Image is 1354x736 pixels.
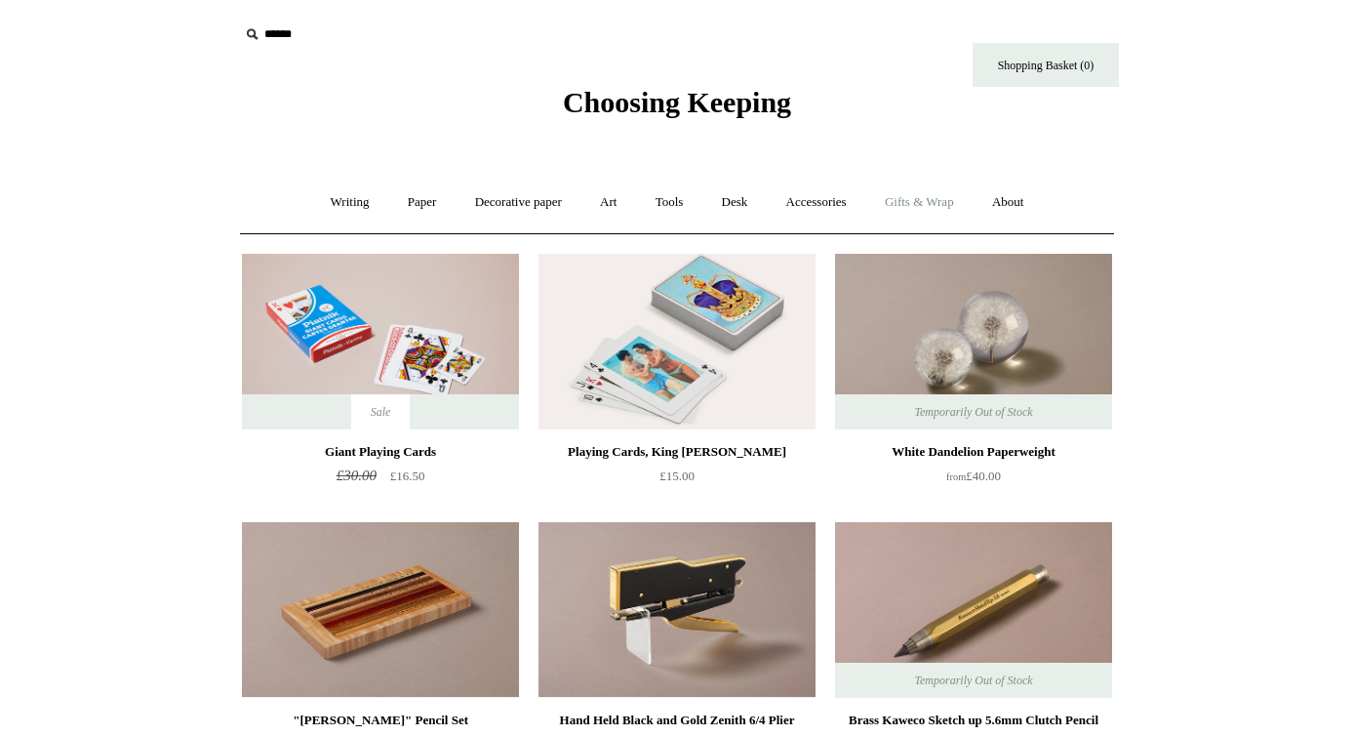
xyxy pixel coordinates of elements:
a: About [975,177,1042,228]
a: White Dandelion Paperweight from£40.00 [835,440,1112,520]
a: Art [582,177,634,228]
a: White Dandelion Paperweight White Dandelion Paperweight Temporarily Out of Stock [835,254,1112,429]
a: Decorative paper [458,177,579,228]
img: "Woods" Pencil Set [242,522,519,698]
span: Sale [351,394,411,429]
span: Temporarily Out of Stock [895,394,1052,429]
div: "[PERSON_NAME]" Pencil Set [247,709,514,732]
a: Paper [390,177,455,228]
a: Shopping Basket (0) [973,43,1119,87]
span: £40.00 [946,469,1001,483]
a: Giant Playing Cards £30.00 £16.50 [242,440,519,520]
span: £30.00 [337,468,377,483]
img: Playing Cards, King Charles III [538,254,816,429]
div: Playing Cards, King [PERSON_NAME] [543,440,811,464]
a: Brass Kaweco Sketch up 5.6mm Clutch Pencil Brass Kaweco Sketch up 5.6mm Clutch Pencil Temporarily... [835,522,1112,698]
a: Hand Held Black and Gold Zenith 6/4 Plier Stapler Hand Held Black and Gold Zenith 6/4 Plier Stapler [538,522,816,698]
div: White Dandelion Paperweight [840,440,1107,464]
a: Playing Cards, King [PERSON_NAME] £15.00 [538,440,816,520]
a: Choosing Keeping [563,102,791,115]
span: from [946,471,966,482]
span: £15.00 [659,469,695,483]
img: Hand Held Black and Gold Zenith 6/4 Plier Stapler [538,522,816,698]
img: Brass Kaweco Sketch up 5.6mm Clutch Pencil [835,522,1112,698]
a: Playing Cards, King Charles III Playing Cards, King Charles III [538,254,816,429]
div: Brass Kaweco Sketch up 5.6mm Clutch Pencil [840,709,1107,732]
a: Writing [313,177,387,228]
a: "Woods" Pencil Set "Woods" Pencil Set [242,522,519,698]
a: Accessories [769,177,864,228]
a: Gifts & Wrap [867,177,972,228]
div: Giant Playing Cards [247,440,514,464]
a: Desk [704,177,766,228]
span: £16.50 [390,469,425,483]
img: Giant Playing Cards [242,254,519,429]
span: Temporarily Out of Stock [895,663,1052,698]
a: Giant Playing Cards Giant Playing Cards Sale [242,254,519,429]
span: Choosing Keeping [563,86,791,118]
img: White Dandelion Paperweight [835,254,1112,429]
a: Tools [638,177,701,228]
